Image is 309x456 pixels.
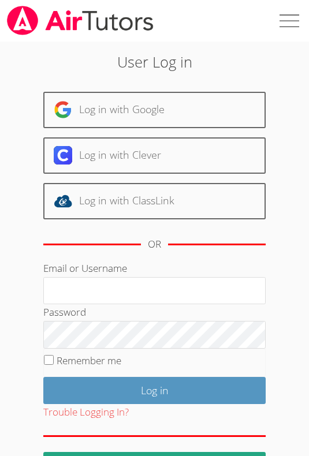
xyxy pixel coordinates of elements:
[6,6,155,35] img: airtutors_banner-c4298cdbf04f3fff15de1276eac7730deb9818008684d7c2e4769d2f7ddbe033.png
[148,236,161,253] div: OR
[43,51,266,73] h2: User Log in
[54,192,72,210] img: classlink-logo-d6bb404cc1216ec64c9a2012d9dc4662098be43eaf13dc465df04b49fa7ab582.svg
[43,183,266,219] a: Log in with ClassLink
[43,137,266,174] a: Log in with Clever
[43,404,129,421] button: Trouble Logging In?
[43,92,266,128] a: Log in with Google
[43,261,127,275] label: Email or Username
[43,377,266,404] input: Log in
[54,146,72,165] img: clever-logo-6eab21bc6e7a338710f1a6ff85c0baf02591cd810cc4098c63d3a4b26e2feb20.svg
[43,305,86,319] label: Password
[54,100,72,119] img: google-logo-50288ca7cdecda66e5e0955fdab243c47b7ad437acaf1139b6f446037453330a.svg
[57,354,121,367] label: Remember me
